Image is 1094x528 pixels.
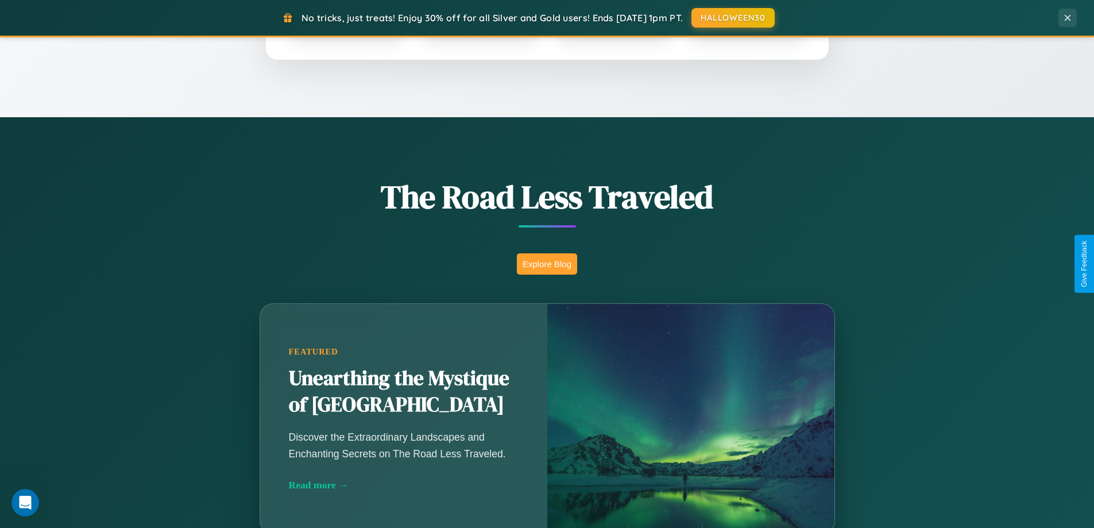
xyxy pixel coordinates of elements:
h1: The Road Less Traveled [203,175,892,219]
iframe: Intercom live chat [11,489,39,517]
span: No tricks, just treats! Enjoy 30% off for all Silver and Gold users! Ends [DATE] 1pm PT. [301,12,683,24]
div: Featured [289,347,519,357]
p: Discover the Extraordinary Landscapes and Enchanting Secrets on The Road Less Traveled. [289,429,519,461]
h2: Unearthing the Mystique of [GEOGRAPHIC_DATA] [289,365,519,418]
button: HALLOWEEN30 [691,8,775,28]
button: Explore Blog [517,253,577,275]
div: Read more → [289,479,519,491]
div: Give Feedback [1080,241,1088,287]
